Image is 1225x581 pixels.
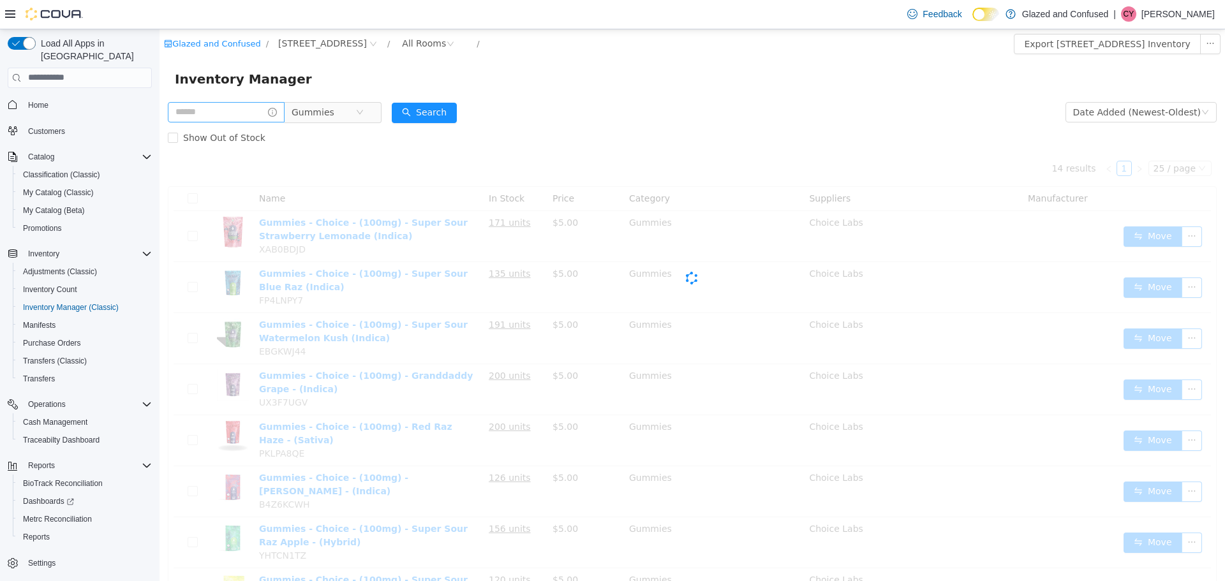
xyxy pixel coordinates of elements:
button: Purchase Orders [13,334,157,352]
div: All Rooms [242,4,286,24]
span: My Catalog (Beta) [23,205,85,216]
a: Home [23,98,54,113]
span: Settings [23,555,152,571]
span: Feedback [923,8,961,20]
span: Classification (Classic) [23,170,100,180]
button: icon: searchSearch [232,73,297,94]
span: My Catalog (Classic) [18,185,152,200]
p: [PERSON_NAME] [1141,6,1215,22]
a: Traceabilty Dashboard [18,432,105,448]
span: Settings [28,558,56,568]
button: BioTrack Reconciliation [13,474,157,492]
span: My Catalog (Beta) [18,203,152,218]
span: Customers [28,126,65,136]
span: Operations [28,399,66,409]
span: BioTrack Reconciliation [18,476,152,491]
span: Customers [23,123,152,139]
span: Home [23,97,152,113]
p: | [1113,6,1116,22]
a: Settings [23,555,61,571]
span: Transfers [18,371,152,386]
span: Inventory Count [18,282,152,297]
a: Promotions [18,221,67,236]
a: Dashboards [13,492,157,510]
span: Classification (Classic) [18,167,152,182]
span: Promotions [23,223,62,233]
a: Cash Management [18,415,93,430]
span: Adjustments (Classic) [23,267,97,277]
a: My Catalog (Classic) [18,185,99,200]
a: Adjustments (Classic) [18,264,102,279]
span: Reports [18,529,152,545]
span: Cash Management [23,417,87,427]
span: Gummies [132,73,175,92]
button: Catalog [3,148,157,166]
button: Transfers (Classic) [13,352,157,370]
span: Reports [28,460,55,471]
img: Cova [26,8,83,20]
span: Traceabilty Dashboard [18,432,152,448]
span: Inventory Manager [15,40,160,60]
a: Inventory Count [18,282,82,297]
a: Customers [23,124,70,139]
span: Dark Mode [972,21,973,22]
button: Customers [3,122,157,140]
button: Reports [13,528,157,546]
span: BioTrack Reconciliation [23,478,103,489]
button: Reports [23,458,60,473]
a: Metrc Reconciliation [18,511,97,527]
button: My Catalog (Classic) [13,184,157,202]
a: Dashboards [18,494,79,509]
a: My Catalog (Beta) [18,203,90,218]
span: Purchase Orders [23,338,81,348]
a: Feedback [902,1,967,27]
button: Metrc Reconciliation [13,510,157,528]
i: icon: info-circle [108,78,117,87]
span: / [107,10,109,19]
a: BioTrack Reconciliation [18,476,108,491]
span: Show Out of Stock [19,103,111,114]
button: Inventory Manager (Classic) [13,298,157,316]
span: Inventory Manager (Classic) [23,302,119,313]
button: icon: ellipsis [1041,4,1061,25]
span: Metrc Reconciliation [23,514,92,524]
span: Transfers (Classic) [23,356,87,366]
span: Adjustments (Classic) [18,264,152,279]
span: Transfers (Classic) [18,353,152,369]
button: Classification (Classic) [13,166,157,184]
span: Load All Apps in [GEOGRAPHIC_DATA] [36,37,152,63]
span: / [317,10,320,19]
button: Operations [23,397,71,412]
button: My Catalog (Beta) [13,202,157,219]
input: Dark Mode [972,8,999,21]
div: Date Added (Newest-Oldest) [914,73,1041,92]
a: icon: shopGlazed and Confused [4,10,101,19]
span: My Catalog (Classic) [23,188,94,198]
span: Reports [23,532,50,542]
button: Transfers [13,370,157,388]
button: Manifests [13,316,157,334]
a: Manifests [18,318,61,333]
span: Home [28,100,48,110]
span: Dashboards [23,496,74,506]
span: / [228,10,230,19]
button: Adjustments (Classic) [13,263,157,281]
span: Inventory [23,246,152,261]
a: Purchase Orders [18,335,86,351]
button: Export [STREET_ADDRESS] Inventory [854,4,1041,25]
button: Catalog [23,149,59,165]
a: Classification (Classic) [18,167,105,182]
a: Reports [18,529,55,545]
button: Operations [3,395,157,413]
span: Catalog [23,149,152,165]
div: Connie Yates [1121,6,1136,22]
span: Dashboards [18,494,152,509]
span: CY [1124,6,1134,22]
span: Inventory Count [23,284,77,295]
a: Transfers (Classic) [18,353,92,369]
span: Catalog [28,152,54,162]
span: Inventory Manager (Classic) [18,300,152,315]
span: Promotions [18,221,152,236]
button: Inventory [3,245,157,263]
i: icon: down [1042,79,1050,88]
